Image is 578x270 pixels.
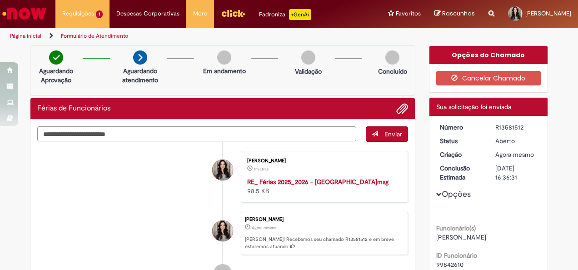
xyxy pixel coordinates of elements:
span: 99842610 [436,260,463,269]
img: check-circle-green.png [49,50,63,65]
span: Favoritos [396,9,421,18]
p: Concluído [378,67,407,76]
img: img-circle-grey.png [385,50,399,65]
b: Funcionário(s) [436,224,476,232]
div: Clareana Isaac Rodrigues [212,160,233,180]
img: img-circle-grey.png [301,50,315,65]
div: Clareana Isaac Rodrigues [212,220,233,241]
span: Enviar [384,130,402,138]
span: More [193,9,207,18]
p: Em andamento [203,66,246,75]
span: [PERSON_NAME] [436,233,486,241]
div: Padroniza [259,9,311,20]
button: Cancelar Chamado [436,71,541,85]
time: 30/09/2025 13:35:40 [254,166,269,172]
a: Página inicial [10,32,41,40]
dt: Status [433,136,489,145]
ul: Trilhas de página [7,28,379,45]
div: R13581512 [495,123,538,132]
div: Aberto [495,136,538,145]
span: Sua solicitação foi enviada [436,103,511,111]
p: Validação [295,67,322,76]
p: Aguardando atendimento [118,66,162,85]
button: Enviar [366,126,408,142]
div: [PERSON_NAME] [245,217,403,222]
p: Aguardando Aprovação [34,66,78,85]
div: Opções do Chamado [429,46,548,64]
a: Rascunhos [434,10,475,18]
p: +GenAi [289,9,311,20]
span: Rascunhos [442,9,475,18]
img: img-circle-grey.png [217,50,231,65]
div: [DATE] 16:36:31 [495,164,538,182]
span: Despesas Corporativas [116,9,179,18]
dt: Criação [433,150,489,159]
div: 98.5 KB [247,177,399,195]
div: 30/09/2025 13:36:28 [495,150,538,159]
span: 1m atrás [254,166,269,172]
img: ServiceNow [1,5,48,23]
p: [PERSON_NAME]! Recebemos seu chamado R13581512 e em breve estaremos atuando. [245,236,403,250]
a: RE_ Férias 2025_2026 - [GEOGRAPHIC_DATA]msg [247,178,389,186]
dt: Número [433,123,489,132]
time: 30/09/2025 13:36:28 [252,225,276,230]
div: [PERSON_NAME] [247,158,399,164]
span: [PERSON_NAME] [525,10,571,17]
b: ID Funcionário [436,251,477,260]
h2: Férias de Funcionários Histórico de tíquete [37,105,110,113]
textarea: Digite sua mensagem aqui... [37,126,356,141]
button: Adicionar anexos [396,103,408,115]
img: click_logo_yellow_360x200.png [221,6,245,20]
span: Requisições [62,9,94,18]
a: Formulário de Atendimento [61,32,128,40]
time: 30/09/2025 13:36:28 [495,150,534,159]
img: arrow-next.png [133,50,147,65]
span: 1 [96,10,103,18]
dt: Conclusão Estimada [433,164,489,182]
li: Clareana Isaac Rodrigues [37,212,408,255]
span: Agora mesmo [252,225,276,230]
span: Agora mesmo [495,150,534,159]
